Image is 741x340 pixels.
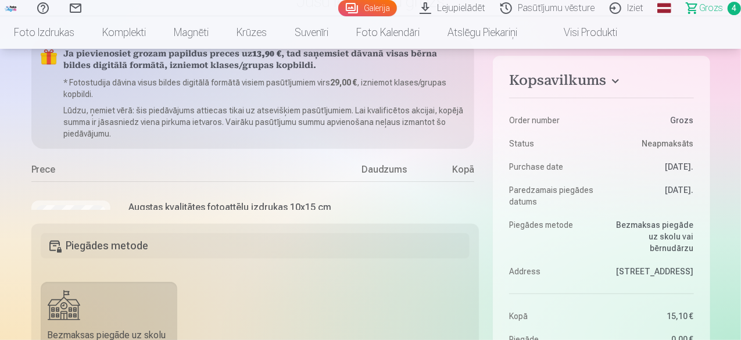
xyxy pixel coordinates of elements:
dt: Order number [509,114,596,126]
a: Visi produkti [531,16,631,49]
dd: [STREET_ADDRESS] [607,266,694,277]
a: Foto kalendāri [342,16,434,49]
span: 4 [728,2,741,15]
dt: Paredzamais piegādes datums [509,184,596,207]
span: Neapmaksāts [642,138,694,149]
dt: Kopā [509,310,596,322]
dd: Bezmaksas piegāde uz skolu vai bērnudārzu [607,219,694,254]
img: /fa1 [5,5,17,12]
div: Prece [31,163,341,181]
button: Kopsavilkums [509,72,693,93]
b: 29,00 € [331,78,357,87]
dd: Grozs [607,114,694,126]
h5: Piegādes metode [41,233,470,259]
h6: Augstas kvalitātes fotoattēlu izdrukas 10x15 cm [129,201,332,214]
dt: Address [509,266,596,277]
a: Krūzes [223,16,281,49]
dt: Piegādes metode [509,219,596,254]
dt: Purchase date [509,161,596,173]
p: * Fotostudija dāvina visus bildes digitālā formātā visiem pasūtījumiem virs , izniemot klases/gru... [64,77,466,100]
span: Grozs [699,1,723,15]
div: Kopā [428,163,474,181]
dd: [DATE]. [607,184,694,207]
dd: 15,10 € [607,310,694,322]
a: Atslēgu piekariņi [434,16,531,49]
h5: Ja pievienosiet grozam papildus preces uz , tad saņemsiet dāvanā visas bērna bildes digitālā form... [64,49,466,72]
dt: Status [509,138,596,149]
a: Komplekti [88,16,160,49]
p: Lūdzu, ņemiet vērā: šis piedāvājums attiecas tikai uz atsevišķiem pasūtījumiem. Lai kvalificētos ... [64,105,466,139]
b: 13,90 € [253,50,282,59]
a: Magnēti [160,16,223,49]
a: Suvenīri [281,16,342,49]
dd: [DATE]. [607,161,694,173]
div: Daudzums [341,163,428,181]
